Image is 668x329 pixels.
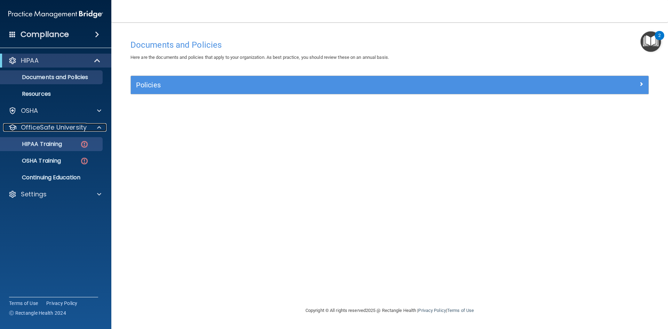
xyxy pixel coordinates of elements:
[5,141,62,148] p: HIPAA Training
[418,308,446,313] a: Privacy Policy
[46,300,78,307] a: Privacy Policy
[130,55,389,60] span: Here are the documents and policies that apply to your organization. As best practice, you should...
[9,300,38,307] a: Terms of Use
[21,30,69,39] h4: Compliance
[8,123,101,132] a: OfficeSafe University
[136,79,643,91] a: Policies
[136,81,514,89] h5: Policies
[8,7,103,21] img: PMB logo
[5,74,100,81] p: Documents and Policies
[447,308,474,313] a: Terms of Use
[21,107,38,115] p: OSHA
[9,310,66,316] span: Ⓒ Rectangle Health 2024
[5,91,100,97] p: Resources
[80,157,89,165] img: danger-circle.6113f641.png
[21,190,47,198] p: Settings
[21,56,39,65] p: HIPAA
[21,123,87,132] p: OfficeSafe University
[641,31,661,52] button: Open Resource Center, 2 new notifications
[8,56,101,65] a: HIPAA
[8,107,101,115] a: OSHA
[130,40,649,49] h4: Documents and Policies
[5,174,100,181] p: Continuing Education
[80,140,89,149] img: danger-circle.6113f641.png
[658,36,661,45] div: 2
[8,190,101,198] a: Settings
[5,157,61,164] p: OSHA Training
[263,299,517,322] div: Copyright © All rights reserved 2025 @ Rectangle Health | |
